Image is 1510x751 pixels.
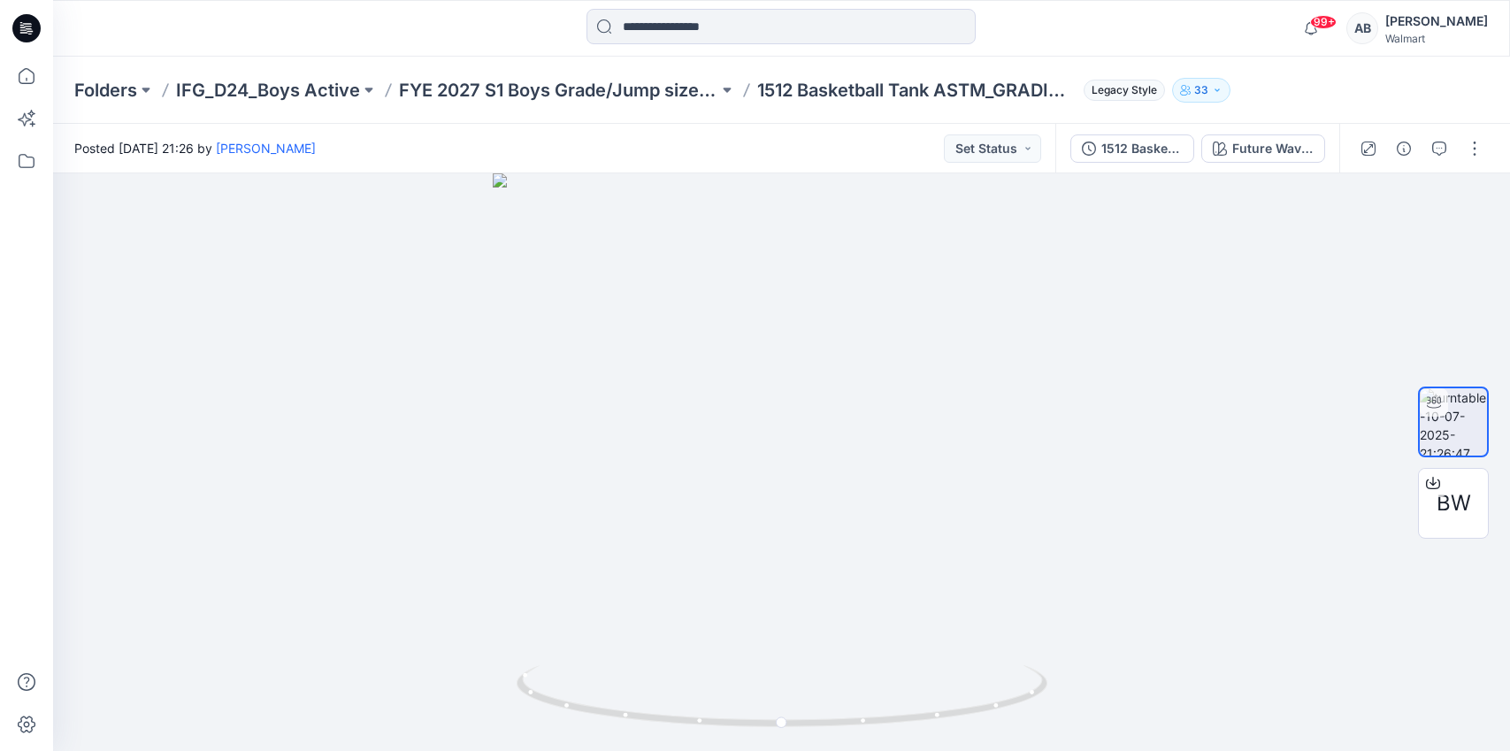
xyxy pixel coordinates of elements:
span: Legacy Style [1084,80,1165,101]
p: 1512 Basketball Tank ASTM_GRADING VERIFICATION [757,78,1077,103]
span: 99+ [1310,15,1337,29]
p: 33 [1194,80,1208,100]
a: Folders [74,78,137,103]
button: 1512 Basketball Tank ASTM_GRADING VERIFICATION [1070,134,1194,163]
div: Future Wave Orange Print [1232,139,1314,158]
button: Details [1390,134,1418,163]
div: 1512 Basketball Tank ASTM_GRADING VERIFICATION [1101,139,1183,158]
div: AB [1346,12,1378,44]
a: IFG_D24_Boys Active [176,78,360,103]
a: FYE 2027 S1 Boys Grade/Jump size review - ASTM grades [399,78,718,103]
span: Posted [DATE] 21:26 by [74,139,316,157]
div: [PERSON_NAME] [1385,11,1488,32]
button: 33 [1172,78,1230,103]
span: BW [1437,487,1471,519]
button: Future Wave Orange Print [1201,134,1325,163]
a: [PERSON_NAME] [216,141,316,156]
div: Walmart [1385,32,1488,45]
img: turntable-10-07-2025-21:26:47 [1420,388,1487,456]
button: Legacy Style [1077,78,1165,103]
